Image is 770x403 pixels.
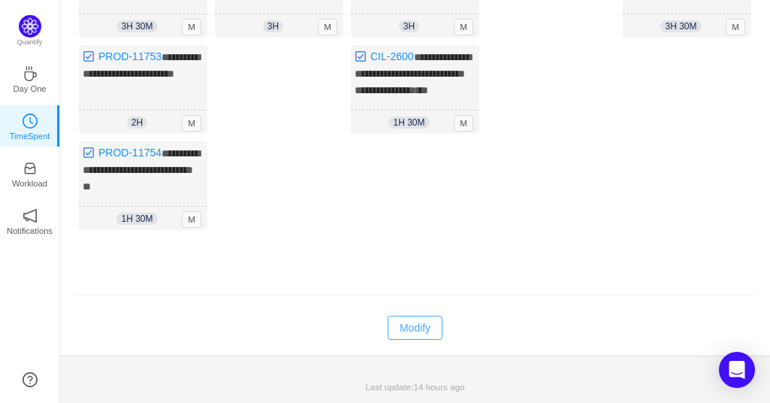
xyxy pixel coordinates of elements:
span: M [182,115,201,132]
i: icon: inbox [23,161,38,176]
span: M [182,19,201,35]
span: M [726,19,745,35]
i: icon: clock-circle [23,114,38,129]
a: PROD-11753 [98,50,162,62]
p: TimeSpent [10,129,50,143]
span: Last update: [365,382,464,392]
a: PROD-11754 [98,147,162,159]
p: Quantify [17,38,43,48]
a: icon: inboxWorkload [23,165,38,180]
i: icon: notification [23,208,38,223]
span: 3h [263,20,283,32]
a: icon: question-circle [23,372,38,387]
img: Quantify [19,15,41,38]
span: 1h 30m [116,213,157,225]
i: icon: coffee [23,66,38,81]
button: Modify [388,316,442,340]
span: 1h 30m [388,117,429,129]
a: CIL-2600 [370,50,414,62]
p: Notifications [7,224,53,238]
span: 3h 30m [660,20,701,32]
div: Open Intercom Messenger [719,352,755,388]
a: icon: clock-circleTimeSpent [23,118,38,133]
span: 3h [399,20,419,32]
img: 10318 [83,147,95,159]
span: M [182,211,201,228]
span: 2h [127,117,147,129]
img: 10318 [355,50,367,62]
img: 10318 [83,50,95,62]
p: Day One [13,82,46,95]
span: 14 hours ago [414,382,465,392]
a: icon: coffeeDay One [23,71,38,86]
span: 3h 30m [116,20,157,32]
p: Workload [12,177,47,190]
span: M [318,19,337,35]
span: M [454,19,473,35]
span: M [454,115,473,132]
a: icon: notificationNotifications [23,213,38,228]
